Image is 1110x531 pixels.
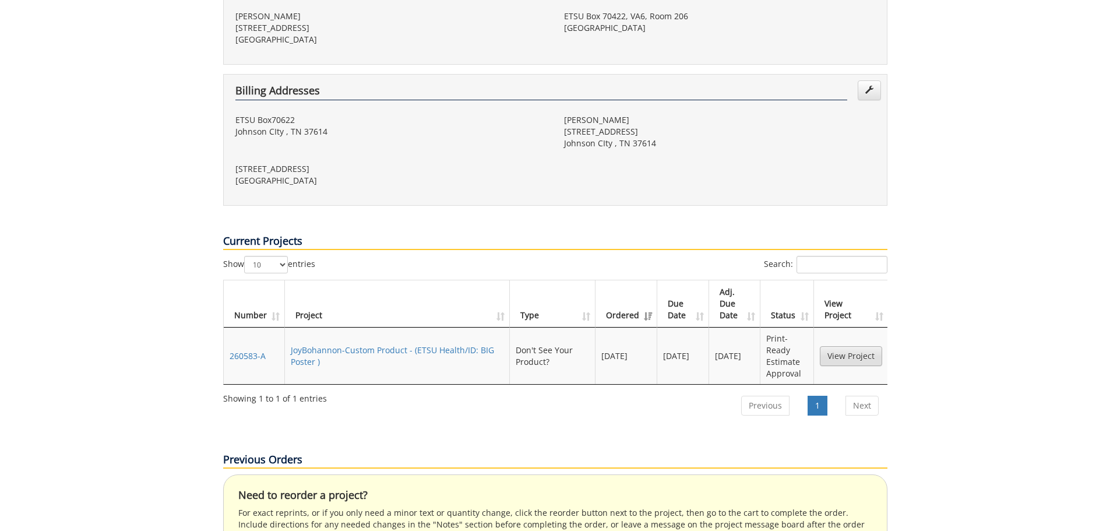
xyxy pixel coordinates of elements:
[595,328,657,384] td: [DATE]
[858,80,881,100] a: Edit Addresses
[564,10,875,22] p: ETSU Box 70422, VA6, Room 206
[223,452,887,469] p: Previous Orders
[760,280,813,328] th: Status: activate to sort column ascending
[657,280,709,328] th: Due Date: activate to sort column ascending
[238,490,872,501] h4: Need to reorder a project?
[235,22,547,34] p: [STREET_ADDRESS]
[285,280,510,328] th: Project: activate to sort column ascending
[223,256,315,273] label: Show entries
[820,346,882,366] a: View Project
[760,328,813,384] td: Print-Ready Estimate Approval
[235,85,847,100] h4: Billing Addresses
[845,396,879,416] a: Next
[797,256,887,273] input: Search:
[709,328,761,384] td: [DATE]
[235,175,547,187] p: [GEOGRAPHIC_DATA]
[223,388,327,405] div: Showing 1 to 1 of 1 entries
[224,280,285,328] th: Number: activate to sort column ascending
[510,328,595,384] td: Don't See Your Product?
[814,280,888,328] th: View Project: activate to sort column ascending
[595,280,657,328] th: Ordered: activate to sort column ascending
[808,396,827,416] a: 1
[657,328,709,384] td: [DATE]
[564,114,875,126] p: [PERSON_NAME]
[235,126,547,138] p: Johnson CIty , TN 37614
[223,234,887,250] p: Current Projects
[564,22,875,34] p: [GEOGRAPHIC_DATA]
[764,256,887,273] label: Search:
[235,34,547,45] p: [GEOGRAPHIC_DATA]
[564,138,875,149] p: Johnson CIty , TN 37614
[291,344,494,367] a: JoyBohannon-Custom Product - (ETSU Health/ID: BIG Poster )
[235,10,547,22] p: [PERSON_NAME]
[510,280,595,328] th: Type: activate to sort column ascending
[235,163,547,175] p: [STREET_ADDRESS]
[230,350,266,361] a: 260583-A
[709,280,761,328] th: Adj. Due Date: activate to sort column ascending
[244,256,288,273] select: Showentries
[741,396,790,416] a: Previous
[564,126,875,138] p: [STREET_ADDRESS]
[235,114,547,126] p: ETSU Box70622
